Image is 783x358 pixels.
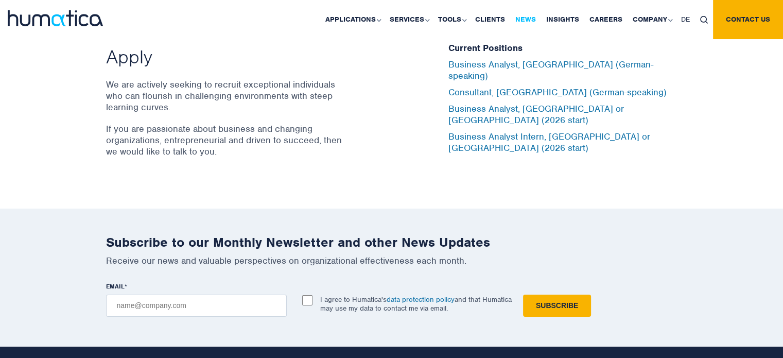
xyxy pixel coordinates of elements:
p: Receive our news and valuable perspectives on organizational effectiveness each month. [106,255,677,266]
img: logo [8,10,103,26]
a: Consultant, [GEOGRAPHIC_DATA] (German-speaking) [448,87,667,98]
p: If you are passionate about business and changing organizations, entrepreneurial and driven to su... [106,123,345,157]
p: I agree to Humatica's and that Humatica may use my data to contact me via email. [320,295,512,313]
img: search_icon [700,16,708,24]
h5: Current Positions [448,43,677,54]
input: name@company.com [106,295,287,317]
input: I agree to Humatica'sdata protection policyand that Humatica may use my data to contact me via em... [302,295,312,305]
h2: Subscribe to our Monthly Newsletter and other News Updates [106,234,677,250]
input: Subscribe [523,295,591,317]
h2: Apply [106,45,345,69]
a: Business Analyst, [GEOGRAPHIC_DATA] or [GEOGRAPHIC_DATA] (2026 start) [448,103,624,126]
p: We are actively seeking to recruit exceptional individuals who can flourish in challenging enviro... [106,79,345,113]
span: EMAIL [106,282,125,291]
a: Business Analyst Intern, [GEOGRAPHIC_DATA] or [GEOGRAPHIC_DATA] (2026 start) [448,131,650,154]
a: Business Analyst, [GEOGRAPHIC_DATA] (German-speaking) [448,59,653,81]
a: data protection policy [387,295,455,304]
span: DE [681,15,690,24]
